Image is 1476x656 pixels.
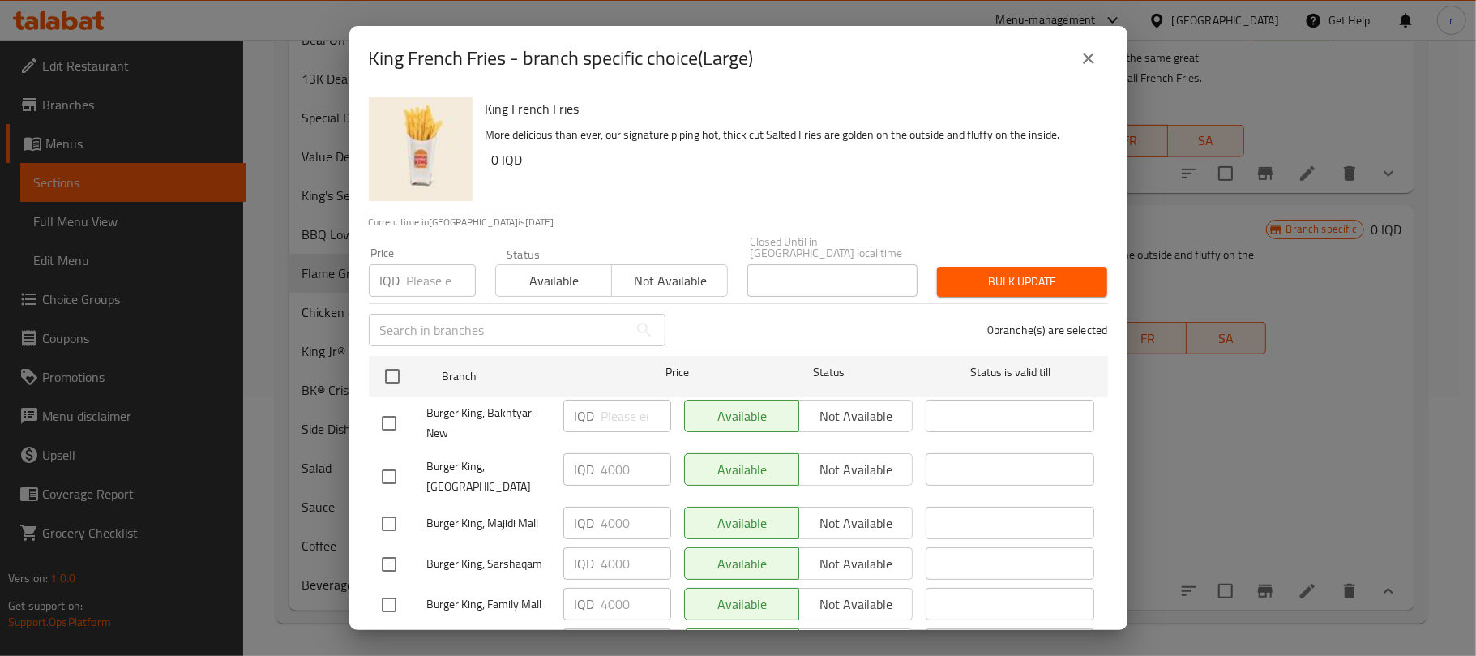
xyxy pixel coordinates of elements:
[427,403,550,444] span: Burger King, Bakhtyari New
[575,513,595,533] p: IQD
[575,554,595,573] p: IQD
[575,406,595,426] p: IQD
[427,457,550,497] span: Burger King, [GEOGRAPHIC_DATA]
[427,554,550,574] span: Burger King, Sarshaqam
[937,267,1107,297] button: Bulk update
[427,594,550,615] span: Burger King, Family Mall
[575,594,595,614] p: IQD
[369,97,473,201] img: King French Fries
[601,588,671,620] input: Please enter price
[486,97,1095,120] h6: King French Fries
[407,264,476,297] input: Please enter price
[950,272,1094,292] span: Bulk update
[623,362,731,383] span: Price
[486,125,1095,145] p: More delicious than ever, our signature piping hot, thick cut Salted Fries are golden on the outs...
[427,513,550,534] span: Burger King, Majidi Mall
[611,264,728,297] button: Not available
[442,367,610,387] span: Branch
[601,400,671,432] input: Please enter price
[495,264,612,297] button: Available
[926,362,1094,383] span: Status is valid till
[987,322,1108,338] p: 0 branche(s) are selected
[575,460,595,479] p: IQD
[601,453,671,486] input: Please enter price
[369,45,754,71] h2: King French Fries - branch specific choice(Large)
[601,507,671,539] input: Please enter price
[369,215,1108,229] p: Current time in [GEOGRAPHIC_DATA] is [DATE]
[380,271,400,290] p: IQD
[601,547,671,580] input: Please enter price
[618,269,721,293] span: Not available
[1069,39,1108,78] button: close
[492,148,1095,171] h6: 0 IQD
[503,269,605,293] span: Available
[744,362,913,383] span: Status
[369,314,628,346] input: Search in branches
